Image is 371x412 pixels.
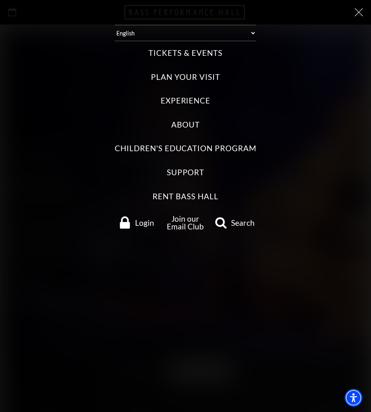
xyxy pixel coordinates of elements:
a: search [210,216,259,229]
label: Experience [161,95,211,106]
label: About [171,119,200,130]
a: Login [112,216,161,229]
label: Children's Education Program [115,143,256,154]
span: Login [135,219,154,227]
select: Select: [115,25,257,41]
label: Support [167,167,205,178]
label: Rent Bass Hall [153,191,218,202]
div: Accessibility Menu [345,389,362,407]
label: Plan Your Visit [151,72,220,83]
label: Tickets & Events [148,48,222,59]
a: Join our Email Club [167,214,204,231]
span: Search [231,219,255,227]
